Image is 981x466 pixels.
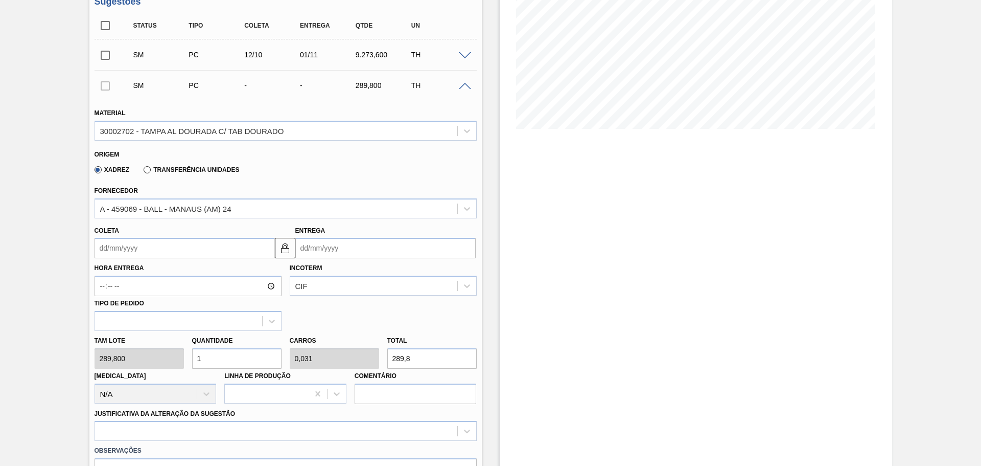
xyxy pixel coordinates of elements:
[95,109,126,117] label: Material
[186,22,248,29] div: Tipo
[100,204,231,213] div: A - 459069 - BALL - MANAUS (AM) 24
[95,166,130,173] label: Xadrez
[186,51,248,59] div: Pedido de Compra
[409,51,471,59] div: TH
[95,238,275,258] input: dd/mm/yyyy
[353,22,415,29] div: Qtde
[353,81,415,90] div: 289,800
[242,81,303,90] div: -
[95,410,236,417] label: Justificativa da Alteração da Sugestão
[95,187,138,194] label: Fornecedor
[353,51,415,59] div: 9.273,600
[295,227,325,234] label: Entrega
[186,81,248,90] div: Pedido de Compra
[387,337,407,344] label: Total
[242,51,303,59] div: 12/10/2025
[131,81,193,90] div: Sugestão Manual
[295,282,308,291] div: CIF
[290,264,322,272] label: Incoterm
[242,22,303,29] div: Coleta
[192,337,233,344] label: Quantidade
[95,151,120,158] label: Origem
[100,126,284,135] div: 30002702 - TAMPA AL DOURADA C/ TAB DOURADO
[297,51,359,59] div: 01/11/2025
[297,22,359,29] div: Entrega
[131,22,193,29] div: Status
[409,81,471,90] div: TH
[144,166,239,173] label: Transferência Unidades
[95,261,282,276] label: Hora Entrega
[95,443,477,458] label: Observações
[295,238,476,258] input: dd/mm/yyyy
[131,51,193,59] div: Sugestão Manual
[95,300,144,307] label: Tipo de pedido
[297,81,359,90] div: -
[275,238,295,258] button: locked
[95,372,146,380] label: [MEDICAL_DATA]
[224,372,291,380] label: Linha de Produção
[95,334,184,348] label: Tam lote
[279,242,291,254] img: locked
[290,337,316,344] label: Carros
[95,227,119,234] label: Coleta
[409,22,471,29] div: UN
[355,369,477,384] label: Comentário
